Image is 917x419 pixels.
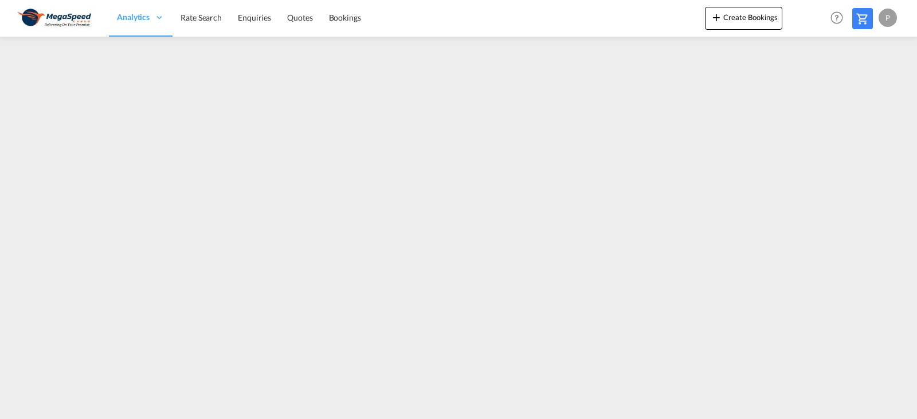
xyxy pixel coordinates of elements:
[879,9,897,27] div: P
[705,7,782,30] button: icon-plus 400-fgCreate Bookings
[287,13,312,22] span: Quotes
[710,10,723,24] md-icon: icon-plus 400-fg
[329,13,361,22] span: Bookings
[17,5,95,31] img: ad002ba0aea611eda5429768204679d3.JPG
[827,8,852,29] div: Help
[827,8,847,27] span: Help
[238,13,271,22] span: Enquiries
[117,11,150,23] span: Analytics
[181,13,222,22] span: Rate Search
